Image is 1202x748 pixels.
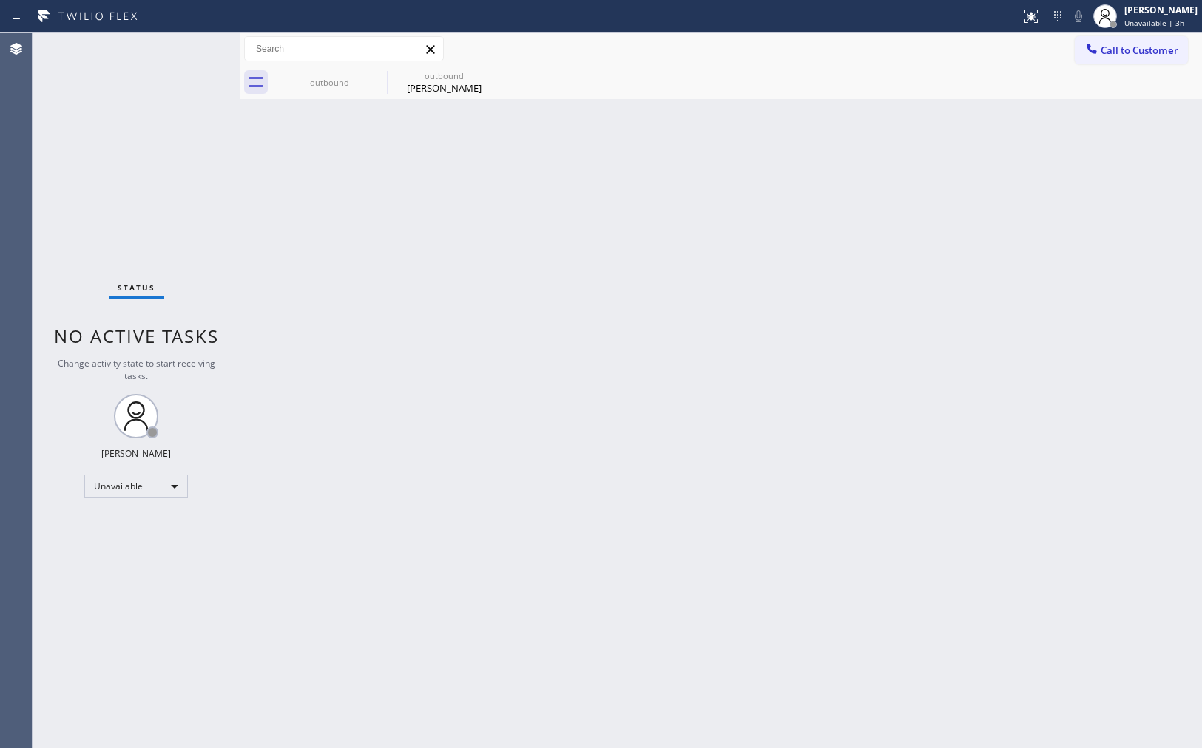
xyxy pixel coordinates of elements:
button: Mute [1068,6,1089,27]
div: [PERSON_NAME] [388,81,500,95]
input: Search [245,37,443,61]
div: Jay Trinidad [388,66,500,99]
div: Unavailable [84,475,188,498]
button: Call to Customer [1075,36,1188,64]
span: No active tasks [54,324,219,348]
div: [PERSON_NAME] [101,447,171,460]
div: [PERSON_NAME] [1124,4,1198,16]
span: Unavailable | 3h [1124,18,1184,28]
div: outbound [388,70,500,81]
div: outbound [274,77,385,88]
span: Change activity state to start receiving tasks. [58,357,215,382]
span: Status [118,282,155,293]
span: Call to Customer [1101,44,1178,57]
